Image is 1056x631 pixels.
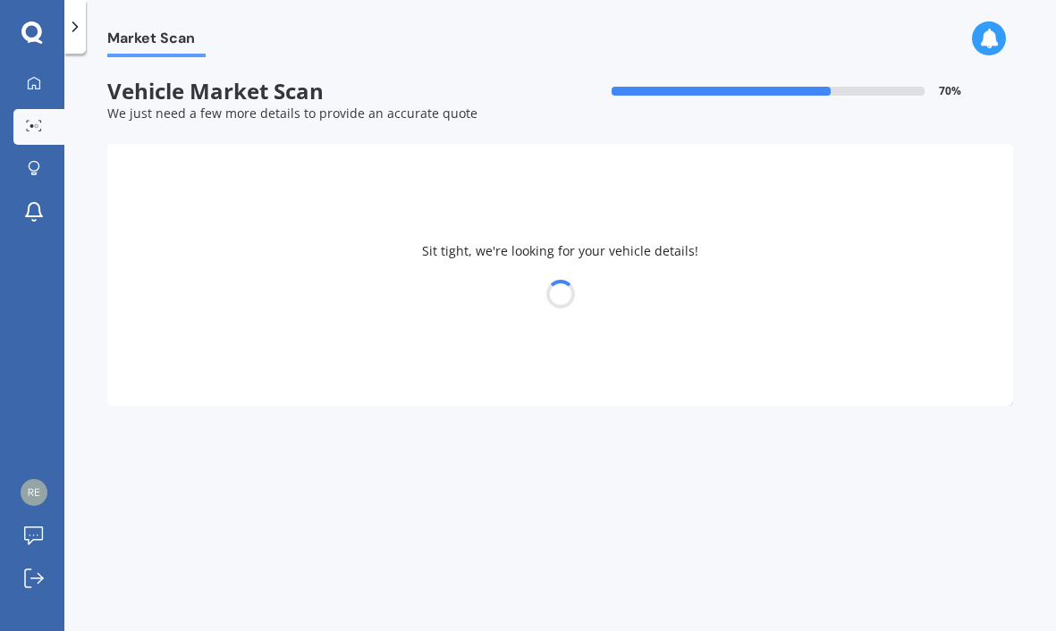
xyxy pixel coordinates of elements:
[21,479,47,506] img: d6015a5ad08fdbd35e0f6d29569b4a73
[107,79,561,105] span: Vehicle Market Scan
[107,29,206,54] span: Market Scan
[107,105,477,122] span: We just need a few more details to provide an accurate quote
[107,144,1013,406] div: Sit tight, we're looking for your vehicle details!
[939,85,961,97] span: 70 %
